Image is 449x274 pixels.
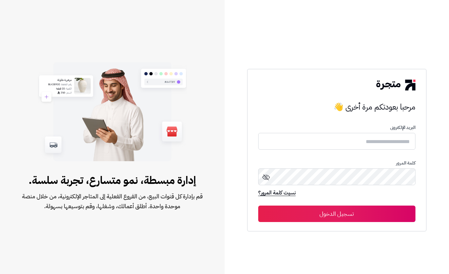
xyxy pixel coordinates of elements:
[21,172,204,188] span: إدارة مبسطة، نمو متسارع، تجربة سلسة.
[258,161,415,166] p: كلمة المرور
[258,100,415,113] h3: مرحبا بعودتكم مرة أخرى 👋
[376,80,415,90] img: logo-2.png
[258,206,415,222] button: تسجيل الدخول
[258,189,296,198] a: نسيت كلمة المرور؟
[21,191,204,211] span: قم بإدارة كل قنوات البيع، من الفروع الفعلية إلى المتاجر الإلكترونية، من خلال منصة موحدة واحدة. أط...
[258,125,415,130] p: البريد الإلكترونى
